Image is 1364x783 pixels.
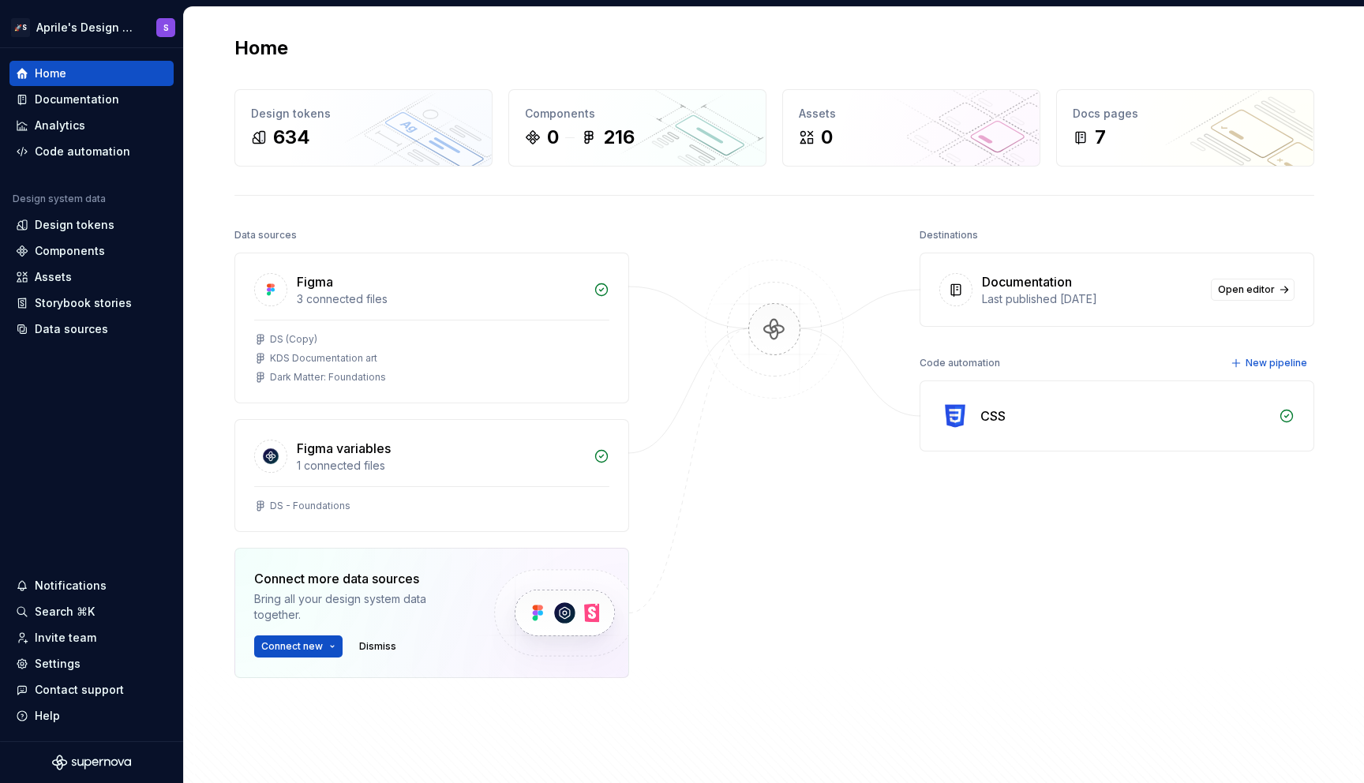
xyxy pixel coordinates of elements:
[35,630,96,646] div: Invite team
[982,272,1072,291] div: Documentation
[234,224,297,246] div: Data sources
[982,291,1201,307] div: Last published [DATE]
[1211,279,1295,301] a: Open editor
[9,290,174,316] a: Storybook stories
[508,89,766,167] a: Components0216
[9,212,174,238] a: Design tokens
[525,106,750,122] div: Components
[251,106,476,122] div: Design tokens
[9,599,174,624] button: Search ⌘K
[297,439,391,458] div: Figma variables
[297,272,333,291] div: Figma
[1073,106,1298,122] div: Docs pages
[9,61,174,86] a: Home
[270,371,386,384] div: Dark Matter: Foundations
[36,20,137,36] div: Aprile's Design System
[9,264,174,290] a: Assets
[297,458,584,474] div: 1 connected files
[234,419,629,532] a: Figma variables1 connected filesDS - Foundations
[35,682,124,698] div: Contact support
[1056,89,1314,167] a: Docs pages7
[9,317,174,342] a: Data sources
[35,269,72,285] div: Assets
[261,640,323,653] span: Connect new
[352,635,403,657] button: Dismiss
[35,708,60,724] div: Help
[35,118,85,133] div: Analytics
[273,125,310,150] div: 634
[1246,357,1307,369] span: New pipeline
[547,125,559,150] div: 0
[9,113,174,138] a: Analytics
[980,406,1006,425] div: CSS
[920,224,978,246] div: Destinations
[35,321,108,337] div: Data sources
[297,291,584,307] div: 3 connected files
[359,640,396,653] span: Dismiss
[35,217,114,233] div: Design tokens
[35,295,132,311] div: Storybook stories
[254,569,467,588] div: Connect more data sources
[35,604,95,620] div: Search ⌘K
[52,755,131,770] svg: Supernova Logo
[234,89,493,167] a: Design tokens634
[254,635,343,657] button: Connect new
[35,578,107,594] div: Notifications
[270,352,377,365] div: KDS Documentation art
[35,66,66,81] div: Home
[9,651,174,676] a: Settings
[13,193,106,205] div: Design system data
[1226,352,1314,374] button: New pipeline
[603,125,635,150] div: 216
[9,139,174,164] a: Code automation
[1095,125,1106,150] div: 7
[35,144,130,159] div: Code automation
[9,87,174,112] a: Documentation
[9,238,174,264] a: Components
[9,703,174,729] button: Help
[3,10,180,44] button: 🚀SAprile's Design SystemS
[9,625,174,650] a: Invite team
[1218,283,1275,296] span: Open editor
[9,677,174,702] button: Contact support
[799,106,1024,122] div: Assets
[35,243,105,259] div: Components
[9,573,174,598] button: Notifications
[270,500,350,512] div: DS - Foundations
[254,591,467,623] div: Bring all your design system data together.
[821,125,833,150] div: 0
[234,36,288,61] h2: Home
[270,333,317,346] div: DS (Copy)
[163,21,169,34] div: S
[35,92,119,107] div: Documentation
[920,352,1000,374] div: Code automation
[234,253,629,403] a: Figma3 connected filesDS (Copy)KDS Documentation artDark Matter: Foundations
[782,89,1040,167] a: Assets0
[11,18,30,37] div: 🚀S
[35,656,81,672] div: Settings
